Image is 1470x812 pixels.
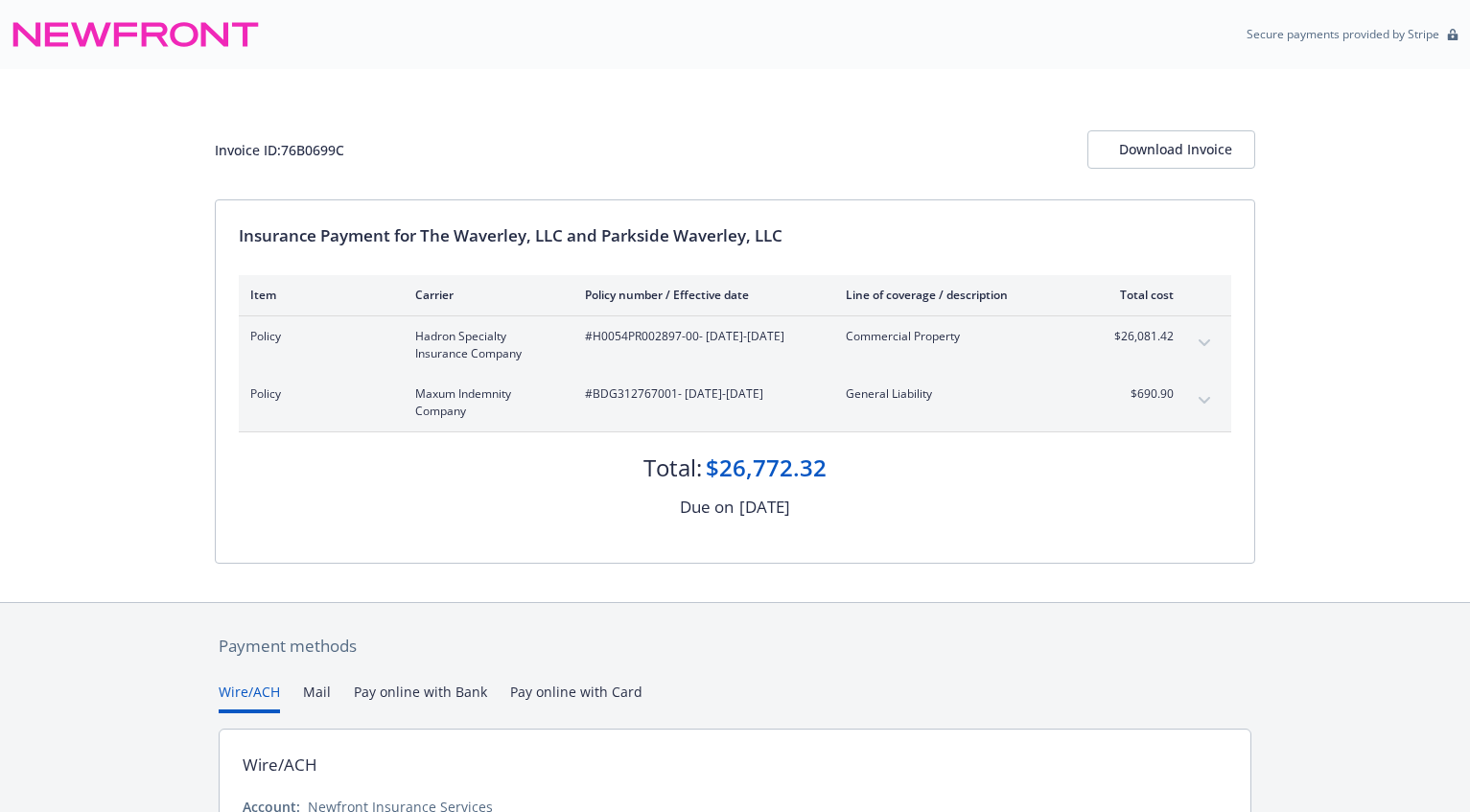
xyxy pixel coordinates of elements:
[250,287,385,303] div: Item
[1102,287,1174,303] div: Total cost
[1102,385,1174,403] span: $690.90
[585,385,815,403] span: #BDG312767001 - [DATE]-[DATE]
[846,385,1071,403] span: General Liability
[1087,130,1255,169] button: Download Invoice
[239,316,1231,374] div: PolicyHadron Specialty Insurance Company#H0054PR002897-00- [DATE]-[DATE]Commercial Property$26,08...
[415,328,554,362] span: Hadron Specialty Insurance Company
[239,374,1231,431] div: PolicyMaxum Indemnity Company#BDG312767001- [DATE]-[DATE]General Liability$690.90expand content
[706,452,827,484] div: $26,772.32
[846,328,1071,345] span: Commercial Property
[510,682,642,713] button: Pay online with Card
[1189,385,1220,416] button: expand content
[243,753,317,777] div: Wire/ACH
[680,495,734,520] div: Due on
[415,385,554,420] span: Maxum Indemnity Company
[846,287,1071,303] div: Line of coverage / description
[250,328,385,345] span: Policy
[219,682,280,713] button: Wire/ACH
[239,223,1231,248] div: Insurance Payment for The Waverley, LLC and Parkside Waverley, LLC
[1189,328,1220,359] button: expand content
[585,328,815,345] span: #H0054PR002897-00 - [DATE]-[DATE]
[415,287,554,303] div: Carrier
[215,140,344,160] div: Invoice ID: 76B0699C
[1119,131,1224,168] div: Download Invoice
[219,634,1251,659] div: Payment methods
[585,287,815,303] div: Policy number / Effective date
[1102,328,1174,345] span: $26,081.42
[250,385,385,403] span: Policy
[1247,26,1439,42] p: Secure payments provided by Stripe
[643,452,702,484] div: Total:
[354,682,487,713] button: Pay online with Bank
[739,495,790,520] div: [DATE]
[303,682,331,713] button: Mail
